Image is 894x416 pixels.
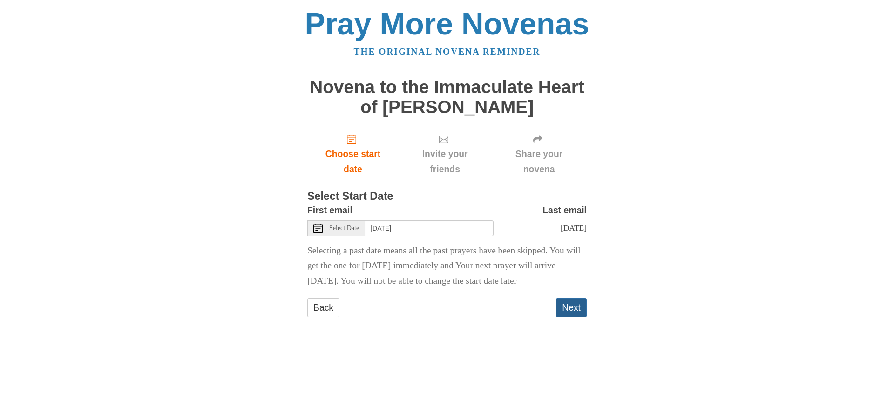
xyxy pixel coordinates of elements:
span: Invite your friends [408,146,482,177]
span: Choose start date [317,146,389,177]
a: Pray More Novenas [305,7,589,41]
a: Back [307,298,339,317]
div: Click "Next" to confirm your start date first. [399,126,491,182]
a: Choose start date [307,126,399,182]
p: Selecting a past date means all the past prayers have been skipped. You will get the one for [DAT... [307,243,587,289]
label: First email [307,203,352,218]
h1: Novena to the Immaculate Heart of [PERSON_NAME] [307,77,587,117]
span: Select Date [329,225,359,232]
a: The original novena reminder [354,47,541,56]
button: Next [556,298,587,317]
div: Click "Next" to confirm your start date first. [491,126,587,182]
span: [DATE] [561,223,587,232]
input: Use the arrow keys to pick a date [365,220,494,236]
span: Share your novena [501,146,577,177]
label: Last email [542,203,587,218]
h3: Select Start Date [307,191,587,203]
